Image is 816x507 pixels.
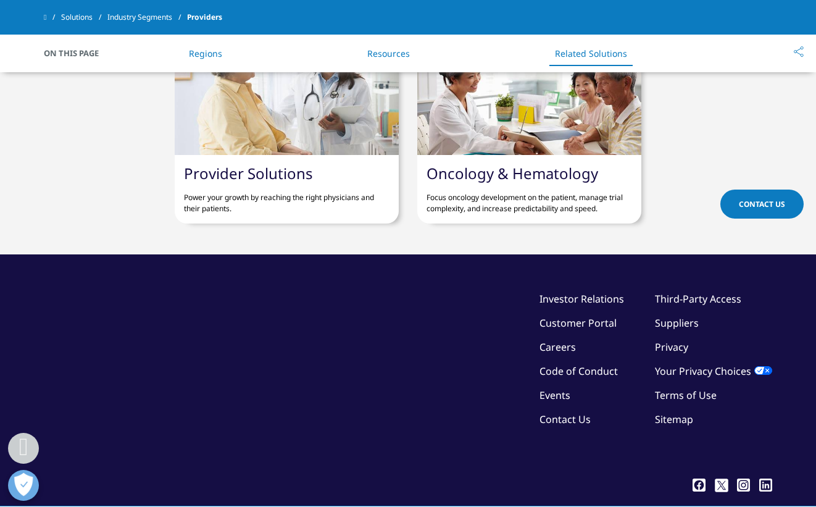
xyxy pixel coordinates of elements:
p: Focus oncology development on the patient, manage trial complexity, and increase predictability a... [427,183,632,214]
span: On This Page [44,47,112,59]
a: Customer Portal [539,316,617,330]
span: Contact Us [739,199,785,209]
a: Resources [367,48,410,59]
a: Industry Segments [107,6,187,28]
p: Power your growth by reaching the right physicians and their patients. [184,183,389,214]
a: Contact Us [720,190,804,219]
a: Oncology & Hematology [427,163,598,183]
a: Careers [539,340,576,354]
a: Terms of Use [655,388,717,402]
a: Code of Conduct [539,364,618,378]
button: Open Preferences [8,470,39,501]
a: Solutions [61,6,107,28]
a: Privacy [655,340,688,354]
a: Investor Relations [539,292,624,306]
a: Events [539,388,570,402]
a: Related Solutions [555,48,627,59]
a: Sitemap [655,413,693,426]
a: Suppliers [655,316,699,330]
span: Providers [187,6,222,28]
a: Regions [189,48,222,59]
a: Your Privacy Choices [655,364,772,378]
a: Provider Solutions [184,163,313,183]
a: Third-Party Access [655,292,741,306]
a: Contact Us [539,413,591,426]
